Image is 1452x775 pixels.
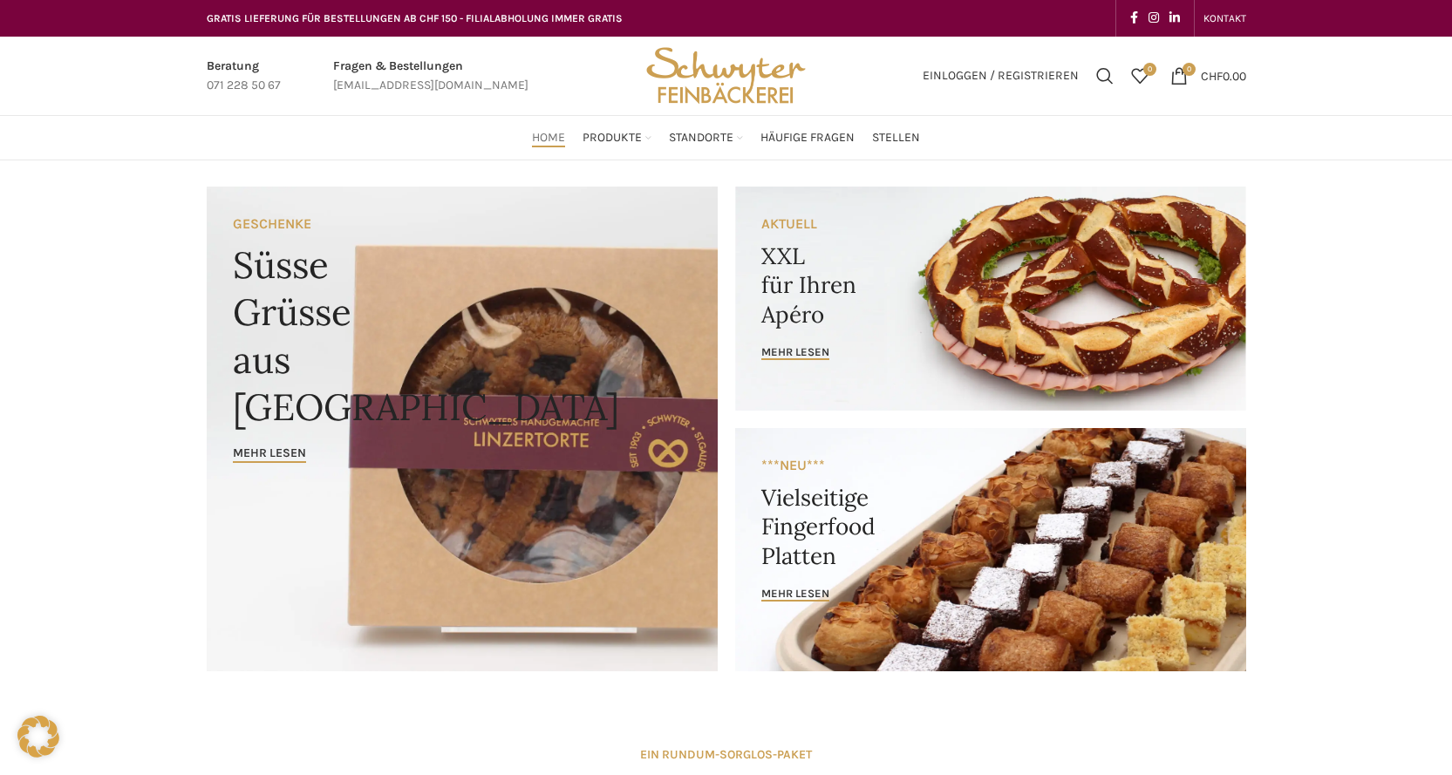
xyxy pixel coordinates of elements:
a: Banner link [735,187,1246,411]
a: Banner link [735,428,1246,671]
a: Einloggen / Registrieren [914,58,1087,93]
img: Bäckerei Schwyter [640,37,811,115]
span: Standorte [669,130,733,146]
a: Suchen [1087,58,1122,93]
a: Facebook social link [1125,6,1143,31]
span: KONTAKT [1203,12,1246,24]
div: Secondary navigation [1195,1,1255,36]
a: KONTAKT [1203,1,1246,36]
div: Meine Wunschliste [1122,58,1157,93]
span: Häufige Fragen [760,130,855,146]
span: Einloggen / Registrieren [923,70,1079,82]
a: Standorte [669,120,743,155]
a: Infobox link [333,57,528,96]
span: Home [532,130,565,146]
div: Main navigation [198,120,1255,155]
a: 0 [1122,58,1157,93]
strong: EIN RUNDUM-SORGLOS-PAKET [640,747,812,762]
span: Stellen [872,130,920,146]
span: GRATIS LIEFERUNG FÜR BESTELLUNGEN AB CHF 150 - FILIALABHOLUNG IMMER GRATIS [207,12,623,24]
a: Infobox link [207,57,281,96]
a: Site logo [640,67,811,82]
span: 0 [1183,63,1196,76]
span: 0 [1143,63,1156,76]
a: Stellen [872,120,920,155]
span: CHF [1201,68,1223,83]
a: Linkedin social link [1164,6,1185,31]
bdi: 0.00 [1201,68,1246,83]
a: Instagram social link [1143,6,1164,31]
a: Home [532,120,565,155]
span: Produkte [583,130,642,146]
a: Häufige Fragen [760,120,855,155]
a: Produkte [583,120,651,155]
a: Banner link [207,187,718,671]
a: 0 CHF0.00 [1162,58,1255,93]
